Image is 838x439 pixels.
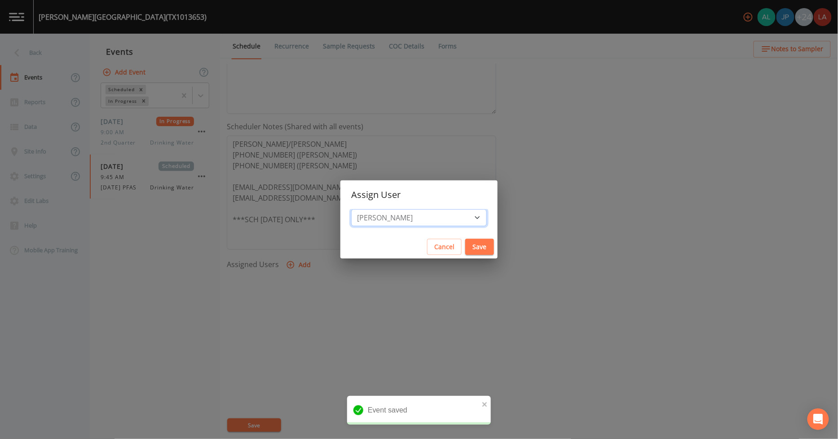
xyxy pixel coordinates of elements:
[347,396,491,425] div: Event saved
[340,180,498,209] h2: Assign User
[482,399,488,409] button: close
[427,239,462,255] button: Cancel
[807,408,829,430] div: Open Intercom Messenger
[465,239,494,255] button: Save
